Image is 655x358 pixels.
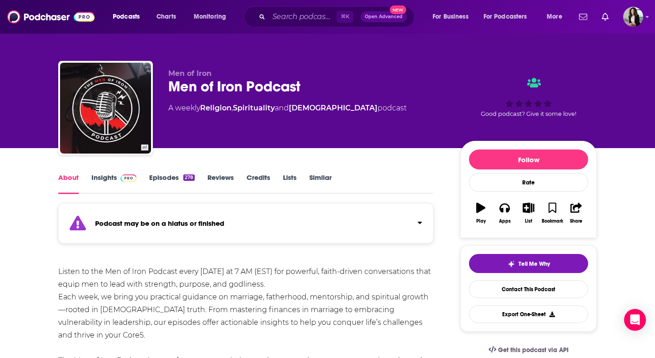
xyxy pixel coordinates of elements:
div: 278 [183,174,195,181]
span: , [232,104,233,112]
a: Reviews [207,173,234,194]
span: Monitoring [194,10,226,23]
a: Religion [200,104,232,112]
button: open menu [478,10,540,24]
span: Charts [156,10,176,23]
button: Follow [469,149,588,169]
section: Click to expand status details [58,209,433,244]
input: Search podcasts, credits, & more... [269,10,337,24]
div: List [525,219,532,224]
img: Men of Iron Podcast [60,63,151,154]
button: Show profile menu [623,7,643,27]
a: Episodes278 [149,173,195,194]
span: ⌘ K [337,11,353,23]
button: List [517,197,540,229]
strong: Podcast may be on a hiatus or finished [95,219,224,228]
div: Open Intercom Messenger [624,309,646,331]
button: Open AdvancedNew [361,11,407,22]
span: Podcasts [113,10,140,23]
a: Contact This Podcast [469,280,588,298]
button: Apps [493,197,516,229]
span: and [275,104,289,112]
img: User Profile [623,7,643,27]
span: Logged in as ElizabethCole [623,7,643,27]
span: Men of Iron [168,69,212,78]
a: Lists [283,173,297,194]
a: Spirituality [233,104,275,112]
div: Rate [469,173,588,192]
span: For Podcasters [484,10,527,23]
button: Play [469,197,493,229]
button: open menu [106,10,151,24]
a: Charts [151,10,181,24]
img: Podchaser Pro [121,174,136,182]
div: Search podcasts, credits, & more... [252,6,423,27]
a: Show notifications dropdown [598,9,612,25]
button: Bookmark [540,197,564,229]
div: A weekly podcast [168,103,407,114]
span: Open Advanced [365,15,403,19]
button: Export One-Sheet [469,305,588,323]
span: Tell Me Why [519,260,550,268]
img: tell me why sparkle [508,260,515,268]
a: Show notifications dropdown [575,9,591,25]
div: Good podcast? Give it some love! [460,69,597,125]
div: Apps [499,219,511,224]
a: Credits [247,173,270,194]
button: Share [564,197,588,229]
img: Podchaser - Follow, Share and Rate Podcasts [7,8,95,25]
button: tell me why sparkleTell Me Why [469,254,588,273]
span: Good podcast? Give it some love! [481,110,576,117]
div: Play [476,219,486,224]
a: [DEMOGRAPHIC_DATA] [289,104,378,112]
button: open menu [540,10,574,24]
button: open menu [426,10,480,24]
span: More [547,10,562,23]
a: Similar [309,173,332,194]
span: Get this podcast via API [498,346,569,354]
a: InsightsPodchaser Pro [91,173,136,194]
button: open menu [187,10,238,24]
span: New [390,5,406,14]
a: About [58,173,79,194]
div: Bookmark [542,219,563,224]
span: For Business [433,10,469,23]
div: Share [570,219,582,224]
